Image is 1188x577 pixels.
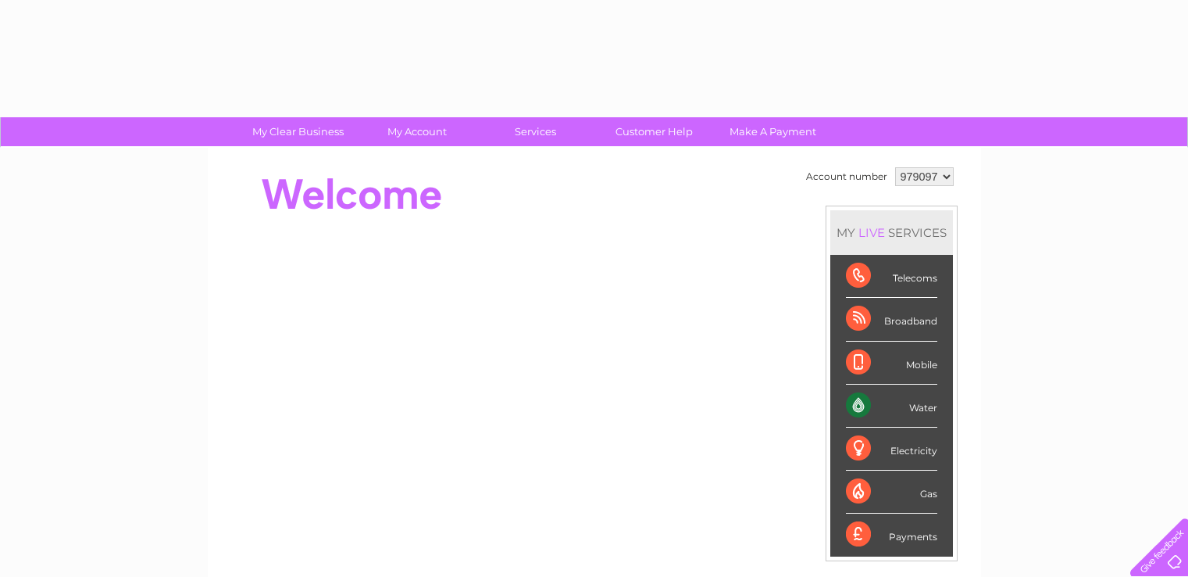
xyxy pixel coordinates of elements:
[471,117,600,146] a: Services
[846,255,937,298] div: Telecoms
[846,385,937,428] div: Water
[846,514,937,556] div: Payments
[846,471,937,514] div: Gas
[352,117,481,146] a: My Account
[590,117,719,146] a: Customer Help
[846,298,937,341] div: Broadband
[234,117,362,146] a: My Clear Business
[846,342,937,385] div: Mobile
[846,428,937,471] div: Electricity
[708,117,837,146] a: Make A Payment
[802,163,891,190] td: Account number
[855,225,888,240] div: LIVE
[830,210,953,255] div: MY SERVICES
